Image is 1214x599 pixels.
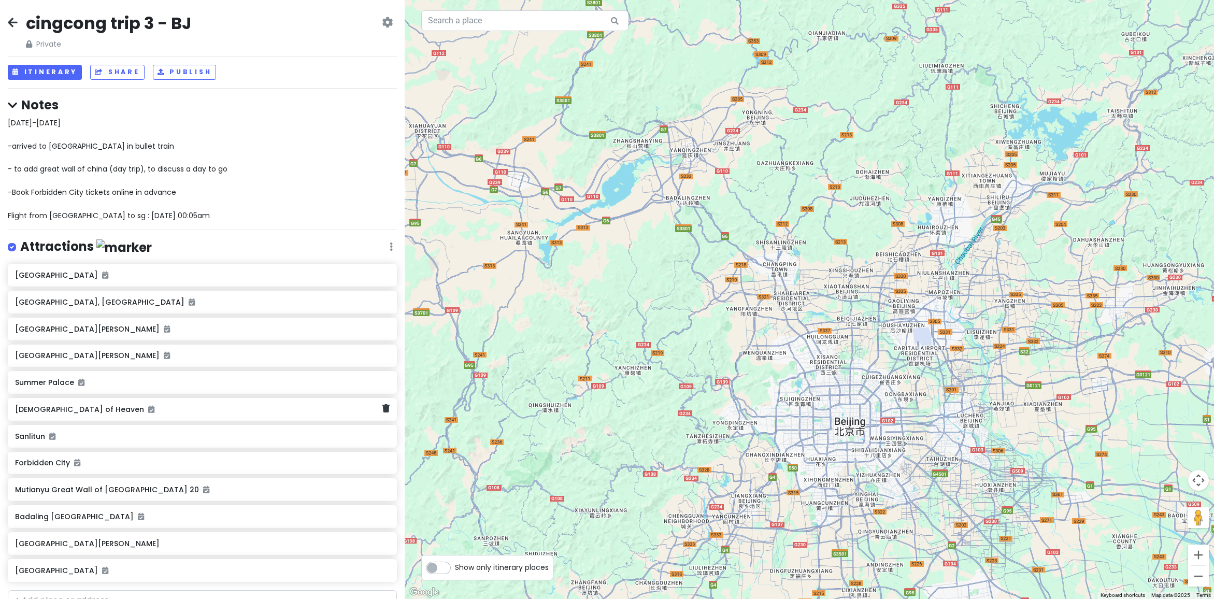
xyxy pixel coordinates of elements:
[15,512,389,521] h6: Badaling [GEOGRAPHIC_DATA]
[1188,507,1209,528] button: Drag Pegman onto the map to open Street View
[102,567,108,574] i: Added to itinerary
[839,415,862,437] div: Temple of Heaven
[8,97,397,113] h4: Notes
[841,399,864,422] div: 稻香村
[841,397,864,420] div: Wangfujing Street, Beijing
[684,177,707,199] div: Badaling Great Wall Ancient Village Folk Inn
[1188,566,1209,587] button: Zoom out
[455,562,549,573] span: Show only itinerary places
[1151,592,1190,598] span: Map data ©2025
[8,118,227,221] span: [DATE]-[DATE] -arrived to [GEOGRAPHIC_DATA] in bullet train - to add great wall of china (day tri...
[407,586,441,599] img: Google
[833,393,855,416] div: Beihai Park
[855,394,878,417] div: 果果私房烤鸭
[1101,592,1145,599] button: Keyboard shortcuts
[913,317,936,340] div: Beijing Capital International Airport
[20,238,152,255] h4: Attractions
[74,459,80,466] i: Added to itinerary
[840,397,863,420] div: Siji Minfu
[1188,470,1209,491] button: Map camera controls
[138,513,144,520] i: Added to itinerary
[148,406,154,413] i: Added to itinerary
[15,270,389,280] h6: [GEOGRAPHIC_DATA]
[421,10,629,31] input: Search a place
[15,485,389,494] h6: Mutianyu Great Wall of [GEOGRAPHIC_DATA] 20
[1188,545,1209,565] button: Zoom in
[8,65,82,80] button: Itinerary
[164,325,170,333] i: Added to itinerary
[15,539,389,548] h6: [GEOGRAPHIC_DATA][PERSON_NAME]
[15,566,389,575] h6: [GEOGRAPHIC_DATA]
[895,135,918,158] div: Mutianyu Great Wall of China Tower 20
[841,400,864,423] div: Wuyutai Tea House
[189,298,195,306] i: Added to itinerary
[838,388,861,410] div: South Luogu Lane
[90,65,144,80] button: Share
[825,419,848,441] div: 局气
[1196,592,1211,598] a: Terms (opens in new tab)
[96,239,152,255] img: marker
[15,378,389,387] h6: Summer Palace
[15,458,389,467] h6: Forbidden City
[102,272,108,279] i: Added to itinerary
[836,393,859,416] div: Jingshan Park
[49,433,55,440] i: Added to itinerary
[860,408,883,431] div: Xiaodiao Litang
[26,12,191,34] h2: cingcong trip 3 - BJ
[15,324,389,334] h6: [GEOGRAPHIC_DATA][PERSON_NAME]
[15,351,389,360] h6: [GEOGRAPHIC_DATA][PERSON_NAME]
[835,387,858,410] div: 南门涮肉
[15,405,382,414] h6: [DEMOGRAPHIC_DATA] of Heaven
[382,402,390,416] a: Delete place
[838,389,861,412] div: Wenyu Cheese Br. S Luogu Ln Erdian
[836,387,859,410] div: 方砖厂胡同83号院
[15,432,389,441] h6: Sanlitun
[26,38,191,50] span: Private
[790,356,812,379] div: Summer Palace
[855,388,878,410] div: Sanlitun
[836,403,859,426] div: Tiananmen Square
[203,486,209,493] i: Added to itinerary
[407,586,441,599] a: Open this area in Google Maps (opens a new window)
[839,398,862,421] div: Heyan Meat Pie
[836,397,859,420] div: Forbidden City
[78,379,84,386] i: Added to itinerary
[153,65,217,80] button: Publish
[164,352,170,359] i: Added to itinerary
[15,297,389,307] h6: [GEOGRAPHIC_DATA], [GEOGRAPHIC_DATA]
